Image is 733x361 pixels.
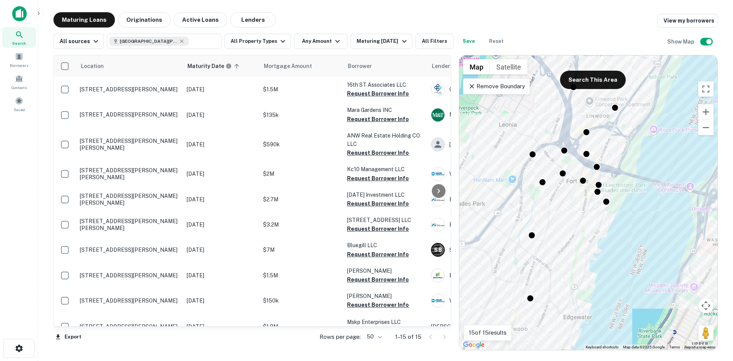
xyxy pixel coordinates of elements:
[347,250,409,259] button: Request Borrower Info
[2,71,36,92] a: Contacts
[187,62,242,70] span: Maturity dates displayed may be estimated. Please contact the lender for the most accurate maturi...
[348,62,372,71] span: Borrower
[657,14,718,28] a: View my borrowers
[11,84,27,91] span: Contacts
[490,59,528,74] button: Show satellite imagery
[347,300,409,309] button: Request Borrower Info
[174,12,227,28] button: Active Loans
[347,275,409,284] button: Request Borrower Info
[347,131,423,148] p: ANW Real Estate Holding CO LLC
[357,37,408,46] div: Maturing [DATE]
[14,107,25,113] span: Saved
[80,193,179,206] p: [STREET_ADDRESS][PERSON_NAME][PERSON_NAME]
[2,94,36,114] a: Saved
[347,148,409,157] button: Request Borrower Info
[12,40,26,46] span: Search
[263,246,339,254] p: $7M
[263,296,339,305] p: $150k
[187,246,255,254] p: [DATE]
[263,111,339,119] p: $135k
[695,300,733,337] iframe: Chat Widget
[623,345,665,349] span: Map data ©2025 Google
[263,140,339,149] p: $590k
[2,27,36,48] a: Search
[80,246,179,253] p: [STREET_ADDRESS][PERSON_NAME]
[80,167,179,181] p: [STREET_ADDRESS][PERSON_NAME][PERSON_NAME]
[187,170,255,178] p: [DATE]
[469,328,507,337] p: 15 of 15 results
[187,111,255,119] p: [DATE]
[80,323,179,330] p: [STREET_ADDRESS][PERSON_NAME]
[12,6,27,21] img: capitalize-icon.png
[187,62,232,70] div: Maturity dates displayed may be estimated. Please contact the lender for the most accurate maturi...
[259,55,343,77] th: Mortgage Amount
[320,332,361,342] p: Rows per page:
[230,12,276,28] button: Lenders
[347,199,409,208] button: Request Borrower Info
[347,191,423,199] p: [DATE] Investment LLC
[80,272,179,279] p: [STREET_ADDRESS][PERSON_NAME]
[350,34,412,49] button: Maturing [DATE]
[187,322,255,331] p: [DATE]
[484,34,509,49] button: Reset
[667,37,696,46] h6: Show Map
[263,85,339,94] p: $1.5M
[347,174,409,183] button: Request Borrower Info
[347,89,409,98] button: Request Borrower Info
[698,104,714,120] button: Zoom in
[80,218,179,231] p: [STREET_ADDRESS][PERSON_NAME][PERSON_NAME]
[343,55,427,77] th: Borrower
[263,220,339,229] p: $3.2M
[347,106,423,114] p: Mara Gardens INC
[461,340,486,350] a: Open this area in Google Maps (opens a new window)
[263,170,339,178] p: $2M
[263,322,339,331] p: $1.8M
[364,331,383,342] div: 50
[80,111,179,118] p: [STREET_ADDRESS][PERSON_NAME]
[294,34,347,49] button: Any Amount
[698,298,714,313] button: Map camera controls
[2,49,36,70] a: Borrowers
[347,267,423,275] p: [PERSON_NAME]
[187,296,255,305] p: [DATE]
[698,120,714,135] button: Zoom out
[80,297,179,304] p: [STREET_ADDRESS][PERSON_NAME]
[461,340,486,350] img: Google
[60,37,100,46] div: All sources
[53,12,115,28] button: Maturing Loans
[263,271,339,280] p: $1.5M
[187,85,255,94] p: [DATE]
[347,318,423,326] p: Mskp Enterprises LLC
[76,55,183,77] th: Location
[586,345,618,350] button: Keyboard shortcuts
[183,55,259,77] th: Maturity dates displayed may be estimated. Please contact the lender for the most accurate maturi...
[347,115,409,124] button: Request Borrower Info
[120,38,177,45] span: [GEOGRAPHIC_DATA][PERSON_NAME], [GEOGRAPHIC_DATA]
[427,55,549,77] th: Lender
[463,59,490,74] button: Show street map
[459,55,717,350] div: 0 0
[187,195,255,204] p: [DATE]
[457,34,481,49] button: Save your search to get updates of matches that match your search criteria.
[468,82,525,91] p: Remove Boundary
[685,345,715,349] a: Report a map error
[347,216,423,224] p: [STREET_ADDRESS] LLC
[187,140,255,149] p: [DATE]
[187,62,224,70] h6: Maturity Date
[395,332,421,342] p: 1–15 of 15
[560,71,626,89] button: Search This Area
[263,195,339,204] p: $2.7M
[118,12,171,28] button: Originations
[80,86,179,93] p: [STREET_ADDRESS][PERSON_NAME]
[347,165,423,173] p: Kc10 Management LLC
[10,62,28,68] span: Borrowers
[224,34,291,49] button: All Property Types
[669,345,680,349] a: Terms (opens in new tab)
[81,62,114,71] span: Location
[264,62,322,71] span: Mortgage Amount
